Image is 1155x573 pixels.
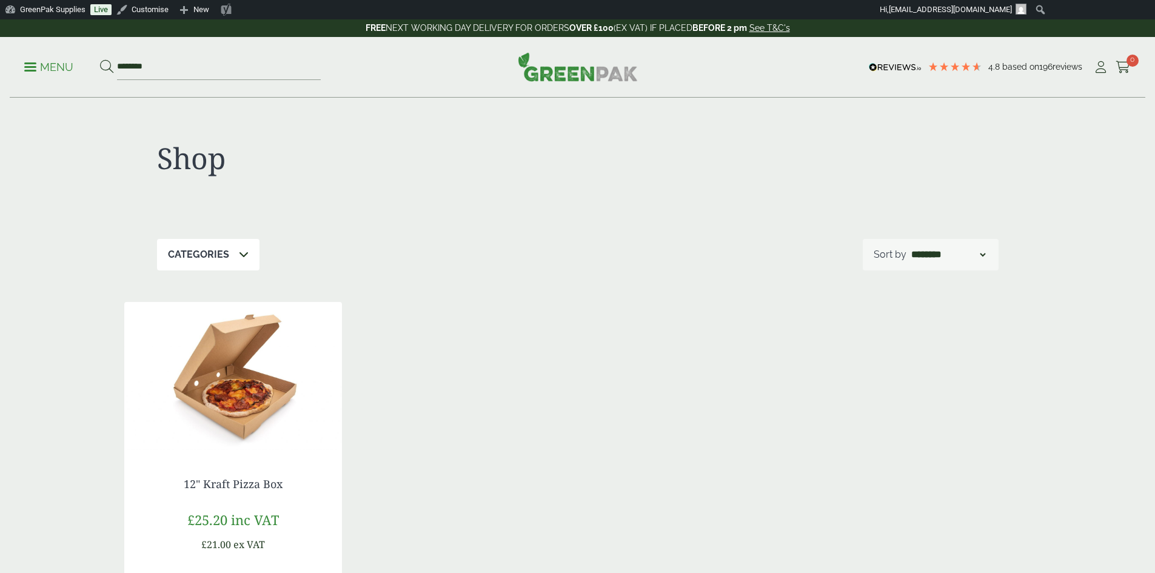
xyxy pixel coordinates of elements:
[928,61,982,72] div: 4.79 Stars
[168,247,229,262] p: Categories
[157,141,578,176] h1: Shop
[124,302,342,454] img: 12.5
[90,4,112,15] a: Live
[889,5,1012,14] span: [EMAIL_ADDRESS][DOMAIN_NAME]
[909,247,988,262] select: Shop order
[24,60,73,72] a: Menu
[1039,62,1053,72] span: 196
[1002,62,1039,72] span: Based on
[749,23,790,33] a: See T&C's
[518,52,638,81] img: GreenPak Supplies
[1116,58,1131,76] a: 0
[692,23,747,33] strong: BEFORE 2 pm
[233,538,265,551] span: ex VAT
[201,538,231,551] span: £21.00
[988,62,1002,72] span: 4.8
[1116,61,1131,73] i: Cart
[184,477,283,491] a: 12" Kraft Pizza Box
[1127,55,1139,67] span: 0
[874,247,906,262] p: Sort by
[24,60,73,75] p: Menu
[231,511,279,529] span: inc VAT
[1053,62,1082,72] span: reviews
[366,23,386,33] strong: FREE
[187,511,227,529] span: £25.20
[1093,61,1108,73] i: My Account
[869,63,922,72] img: REVIEWS.io
[569,23,614,33] strong: OVER £100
